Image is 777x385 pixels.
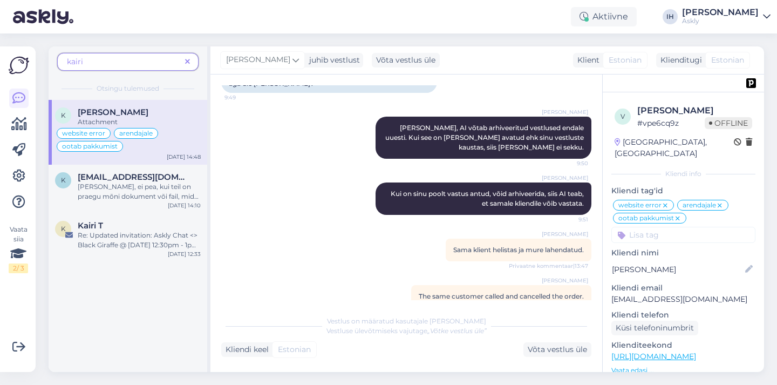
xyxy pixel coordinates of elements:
[305,55,360,66] div: juhib vestlust
[167,153,201,161] div: [DATE] 14:48
[611,294,755,305] p: [EMAIL_ADDRESS][DOMAIN_NAME]
[509,262,588,270] span: Privaatne kommentaar | 13:47
[542,276,588,285] span: [PERSON_NAME]
[78,231,201,250] div: Re: Updated invitation: Askly Chat <> Black Giraffe @ [DATE] 12:30pm - 1pm (GMT+3) ([EMAIL_ADDRES...
[611,321,698,335] div: Küsi telefoninumbrit
[61,111,66,119] span: K
[61,176,66,184] span: k
[168,250,201,258] div: [DATE] 12:33
[372,53,440,67] div: Võta vestlus üle
[78,172,190,182] span: kairi.aadli@fairown.com
[523,342,591,357] div: Võta vestlus üle
[78,117,201,127] div: Attachment
[611,340,755,351] p: Klienditeekond
[391,190,585,207] span: Kui on sinu poolt vastus antud, võid arhiveerida, siis AI teab, et samale kliendile võib vastata.
[711,55,744,66] span: Estonian
[224,93,265,102] span: 9:49
[573,55,599,66] div: Klient
[618,215,674,221] span: ootab pakkumist
[746,78,756,88] img: pd
[611,169,755,179] div: Kliendi info
[637,117,705,129] div: # vpe6cq9z
[682,8,771,25] a: [PERSON_NAME]Askly
[571,7,637,26] div: Aktiivne
[618,202,662,208] span: website error
[621,112,625,120] span: v
[682,8,759,17] div: [PERSON_NAME]
[385,124,585,151] span: [PERSON_NAME], AI võtab arhiveeritud vestlused endale uuesti. Kui see on [PERSON_NAME] avatud ehk...
[78,221,103,231] span: Kairi T
[226,54,290,66] span: [PERSON_NAME]
[542,174,588,182] span: [PERSON_NAME]
[615,137,734,159] div: [GEOGRAPHIC_DATA], [GEOGRAPHIC_DATA]
[453,246,584,254] span: Sama klient helistas ja mure lahendatud.
[9,55,29,76] img: Askly Logo
[327,317,486,325] span: Vestlus on määratud kasutajale [PERSON_NAME]
[67,57,83,66] span: kairi
[611,227,755,243] input: Lisa tag
[612,264,743,275] input: Lisa nimi
[611,309,755,321] p: Kliendi telefon
[663,9,678,24] div: IH
[119,130,153,137] span: arendajale
[611,247,755,259] p: Kliendi nimi
[542,230,588,238] span: [PERSON_NAME]
[682,17,759,25] div: Askly
[62,130,105,137] span: website error
[656,55,702,66] div: Klienditugi
[542,108,588,116] span: [PERSON_NAME]
[548,159,588,167] span: 9:50
[611,282,755,294] p: Kliendi email
[278,344,311,355] span: Estonian
[78,182,201,201] div: [PERSON_NAME], ei pea, kui teil on praegu mõni dokument või fail, mida jagada, saatke palun, tööt...
[637,104,752,117] div: [PERSON_NAME]
[611,352,696,361] a: [URL][DOMAIN_NAME]
[548,215,588,224] span: 9:51
[326,327,487,335] span: Vestluse ülevõtmiseks vajutage
[419,292,584,300] span: The same customer called and cancelled the order.
[62,143,118,150] span: ootab pakkumist
[168,201,201,210] div: [DATE] 14:10
[78,107,148,117] span: Kairi Aadli
[427,327,487,335] i: „Võtke vestlus üle”
[705,117,752,129] span: Offline
[683,202,716,208] span: arendajale
[9,264,28,273] div: 2 / 3
[61,225,66,233] span: K
[9,225,28,273] div: Vaata siia
[221,344,269,355] div: Kliendi keel
[611,185,755,197] p: Kliendi tag'id
[611,366,755,375] p: Vaata edasi ...
[609,55,642,66] span: Estonian
[97,84,159,93] span: Otsingu tulemused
